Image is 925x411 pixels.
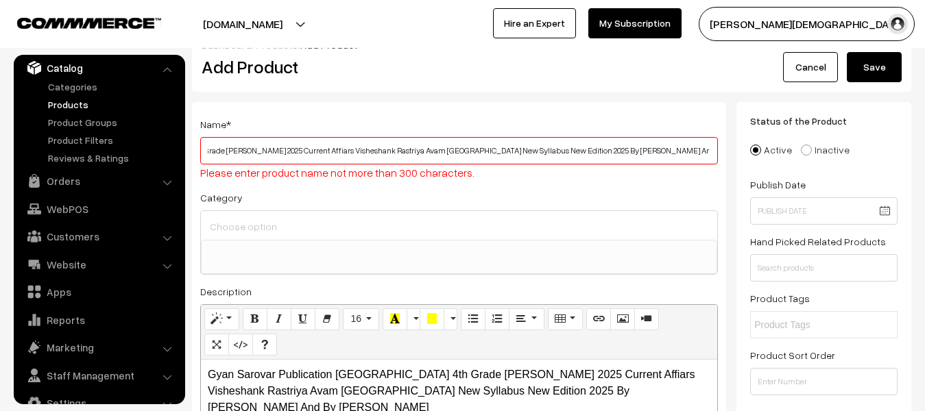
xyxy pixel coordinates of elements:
[887,14,908,34] img: user
[17,335,180,360] a: Marketing
[17,55,180,80] a: Catalog
[588,8,682,38] a: My Subscription
[17,14,137,30] a: COMMMERCE
[45,79,180,94] a: Categories
[17,224,180,249] a: Customers
[45,115,180,129] a: Product Groups
[420,308,444,330] button: Background Color
[444,308,457,330] button: More Color
[485,308,509,330] button: Ordered list (CTRL+SHIFT+NUM8)
[200,166,474,179] span: Please enter product name not more than 300 characters.
[17,252,180,277] a: Website
[750,291,810,306] label: Product Tags
[17,197,180,221] a: WebPOS
[243,308,267,330] button: Bold (CTRL+B)
[493,8,576,38] a: Hire an Expert
[204,334,229,356] button: Full Screen
[586,308,611,330] button: Link (CTRL+K)
[750,197,898,225] input: Publish Date
[750,142,792,157] label: Active
[350,313,361,324] span: 16
[45,133,180,147] a: Product Filters
[17,363,180,388] a: Staff Management
[200,284,252,299] label: Description
[17,308,180,332] a: Reports
[750,254,898,282] input: Search products
[783,52,838,82] a: Cancel
[461,308,485,330] button: Unordered list (CTRL+SHIFT+NUM7)
[750,368,898,395] input: Enter Number
[17,18,161,28] img: COMMMERCE
[315,308,339,330] button: Remove Font Style (CTRL+\)
[383,308,407,330] button: Recent Color
[750,234,886,249] label: Hand Picked Related Products
[17,169,180,193] a: Orders
[548,308,583,330] button: Table
[750,348,835,362] label: Product Sort Order
[291,308,315,330] button: Underline (CTRL+U)
[252,334,277,356] button: Help
[200,117,231,132] label: Name
[200,190,243,205] label: Category
[155,7,331,41] button: [DOMAIN_NAME]
[699,7,915,41] button: [PERSON_NAME][DEMOGRAPHIC_DATA]
[228,334,253,356] button: Code View
[17,279,180,304] a: Apps
[202,56,721,77] h2: Add Product
[754,318,874,332] input: Product Tags
[750,115,863,127] span: Status of the Product
[610,308,635,330] button: Picture
[206,216,712,236] input: Choose option
[343,308,379,330] button: Font Size
[634,308,659,330] button: Video
[801,142,850,157] label: Inactive
[45,151,180,165] a: Reviews & Ratings
[200,137,718,164] input: Name
[847,52,902,82] button: Save
[750,177,806,192] label: Publish Date
[407,308,420,330] button: More Color
[45,97,180,112] a: Products
[509,308,544,330] button: Paragraph
[204,308,239,330] button: Style
[267,308,291,330] button: Italic (CTRL+I)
